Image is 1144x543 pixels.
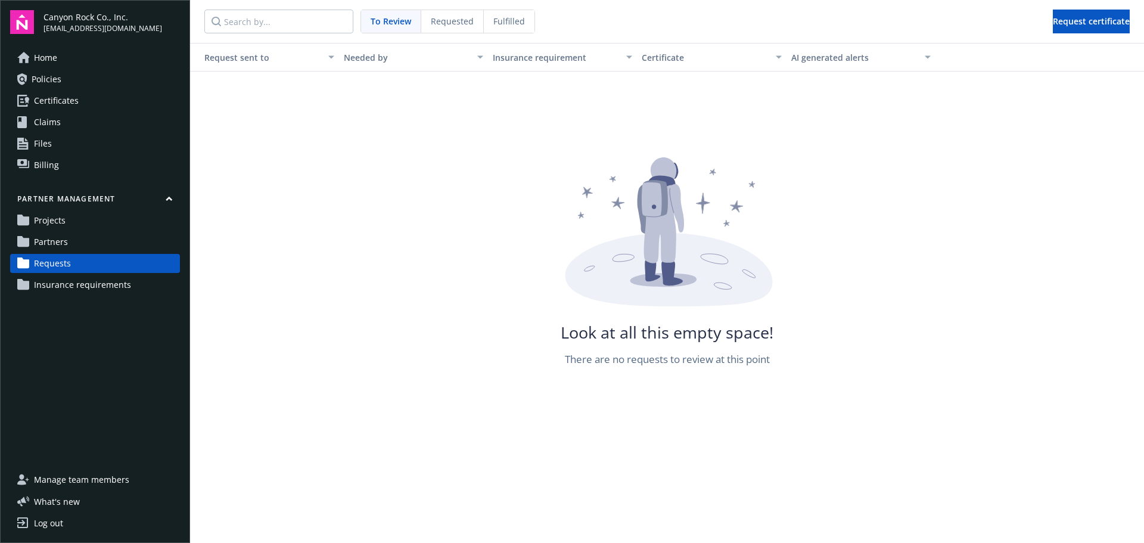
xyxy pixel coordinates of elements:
[10,194,180,209] button: Partner management
[43,10,180,34] button: Canyon Rock Co., Inc.[EMAIL_ADDRESS][DOMAIN_NAME]
[10,211,180,230] a: Projects
[10,113,180,132] a: Claims
[34,156,59,175] span: Billing
[34,514,63,533] div: Log out
[431,15,474,27] span: Requested
[34,254,71,273] span: Requests
[339,43,488,72] button: Needed by
[34,275,131,294] span: Insurance requirements
[10,91,180,110] a: Certificates
[371,15,411,27] span: To Review
[10,232,180,252] a: Partners
[791,51,918,64] div: AI generated alerts
[34,232,68,252] span: Partners
[10,156,180,175] a: Billing
[642,51,768,64] div: Certificate
[1053,10,1130,33] button: Request certificate
[204,10,353,33] input: Search by...
[34,113,61,132] span: Claims
[10,470,180,489] a: Manage team members
[1053,15,1130,27] span: Request certificate
[34,470,129,489] span: Manage team members
[637,43,786,72] button: Certificate
[34,211,66,230] span: Projects
[34,48,57,67] span: Home
[10,10,34,34] img: navigator-logo.svg
[195,51,321,64] div: Request sent to
[43,11,162,23] span: Canyon Rock Co., Inc.
[561,325,773,340] div: Look at all this empty space!
[34,134,52,153] span: Files
[10,134,180,153] a: Files
[34,91,79,110] span: Certificates
[493,51,619,64] div: Insurance requirement
[344,51,470,64] div: Needed by
[786,43,935,72] button: AI generated alerts
[10,495,99,508] button: What's new
[565,352,770,367] div: There are no requests to review at this point
[493,15,525,27] span: Fulfilled
[10,275,180,294] a: Insurance requirements
[10,48,180,67] a: Home
[488,43,637,72] button: Insurance requirement
[43,23,162,34] span: [EMAIL_ADDRESS][DOMAIN_NAME]
[34,495,80,508] span: What ' s new
[10,254,180,273] a: Requests
[10,70,180,89] a: Policies
[32,70,61,89] span: Policies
